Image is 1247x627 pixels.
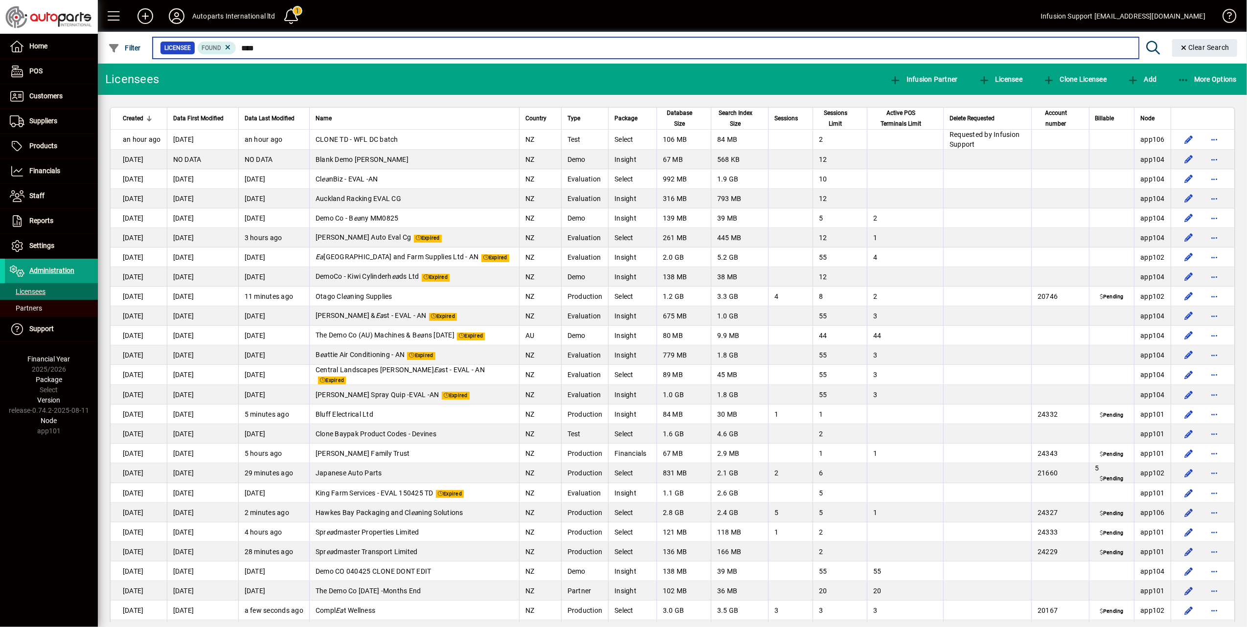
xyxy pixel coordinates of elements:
td: [DATE] [111,306,167,326]
td: Insight [608,326,657,345]
td: Insight [608,267,657,287]
td: NZ [519,287,561,306]
td: NO DATA [238,150,309,169]
td: NZ [519,130,561,150]
td: [DATE] [238,345,309,365]
button: Licensee [976,70,1025,88]
em: ea [343,292,351,300]
div: Data First Modified [173,113,232,124]
button: More Options [1175,70,1240,88]
td: [DATE] [238,189,309,208]
td: an hour ago [111,130,167,150]
td: Insight [608,306,657,326]
td: [DATE] [111,150,167,169]
a: Suppliers [5,109,98,134]
td: NZ [519,365,561,385]
button: Edit [1181,603,1197,618]
a: Reports [5,209,98,233]
td: 3.3 GB [711,287,768,306]
button: More options [1206,505,1222,520]
a: Support [5,317,98,341]
span: Clone Licensee [1043,75,1107,83]
td: 1.0 GB [711,306,768,326]
span: [GEOGRAPHIC_DATA] and Farm Supplies Ltd - AN [316,253,479,261]
button: Edit [1181,328,1197,343]
button: More options [1206,544,1222,560]
td: [DATE] [167,345,238,365]
td: NZ [519,169,561,189]
span: app102.prod.infusionbusinesssoftware.com [1140,292,1165,300]
span: Suppliers [29,117,57,125]
div: Sessions [774,113,807,124]
a: Knowledge Base [1215,2,1235,34]
button: More options [1206,249,1222,265]
div: Delete Requested [950,113,1025,124]
button: Edit [1181,544,1197,560]
button: More options [1206,289,1222,304]
button: Edit [1181,289,1197,304]
span: Otago Cl ning Supplies [316,292,392,300]
td: 568 KB [711,150,768,169]
td: Evaluation [561,189,609,208]
div: Search Index Size [717,108,762,129]
span: Search Index Size [717,108,753,129]
td: 55 [813,345,867,365]
span: Account number [1038,108,1074,129]
td: 675 MB [657,306,711,326]
span: Auckland Racking EVAL CG [316,195,401,202]
td: [DATE] [238,326,309,345]
td: [DATE] [167,306,238,326]
button: More options [1206,446,1222,461]
span: Data First Modified [173,113,224,124]
div: Infusion Support [EMAIL_ADDRESS][DOMAIN_NAME] [1041,8,1205,24]
td: [DATE] [111,267,167,287]
button: More options [1206,191,1222,206]
span: app102.prod.infusionbusinesssoftware.com [1140,253,1165,261]
button: More options [1206,367,1222,382]
td: NO DATA [167,150,238,169]
span: Package [614,113,637,124]
span: Expired [481,254,509,262]
td: [DATE] [238,247,309,267]
button: More options [1206,603,1222,618]
td: [DATE] [111,228,167,247]
td: 44 [813,326,867,345]
button: Edit [1181,406,1197,422]
button: Edit [1181,367,1197,382]
button: More options [1206,347,1222,363]
button: Edit [1181,465,1197,481]
button: Edit [1181,446,1197,461]
td: 12 [813,228,867,247]
td: 8 [813,287,867,306]
span: Products [29,142,57,150]
td: 1.9 GB [711,169,768,189]
td: Evaluation [561,365,609,385]
button: Infusion Partner [887,70,960,88]
span: Partners [10,304,42,312]
td: [DATE] [238,169,309,189]
span: Delete Requested [950,113,995,124]
div: Active POS Terminals Limit [873,108,937,129]
span: Licensee [164,43,191,53]
button: Add [130,7,161,25]
td: [DATE] [238,267,309,287]
td: Evaluation [561,228,609,247]
div: Account number [1038,108,1083,129]
td: NZ [519,189,561,208]
button: Edit [1181,230,1197,246]
td: 138 MB [657,267,711,287]
span: Pending [1098,293,1126,301]
td: 55 [813,247,867,267]
td: Insight [608,189,657,208]
td: [DATE] [167,130,238,150]
button: Filter [106,39,143,57]
span: Home [29,42,47,50]
button: More options [1206,171,1222,187]
td: Requested by Infusion Support [943,130,1031,150]
span: B ttie Air Conditioning - AN [316,351,405,358]
span: Licensees [10,288,45,295]
td: Demo [561,326,609,345]
td: 992 MB [657,169,711,189]
button: Edit [1181,269,1197,285]
td: 55 [813,306,867,326]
